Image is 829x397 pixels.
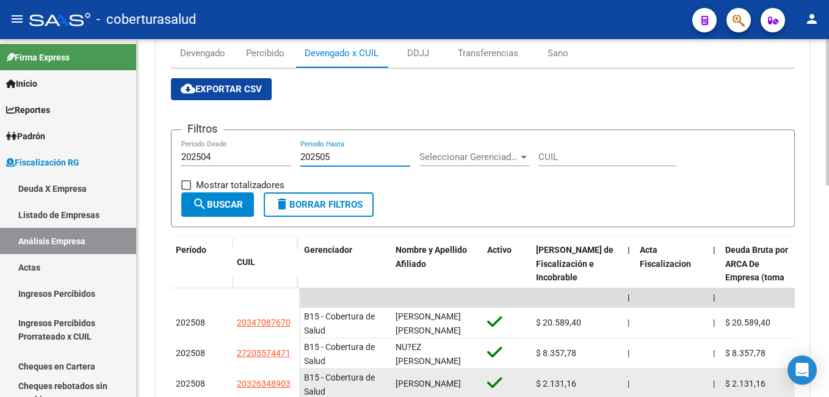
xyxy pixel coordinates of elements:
[237,348,291,358] span: 27205574471
[708,237,720,319] datatable-header-cell: |
[725,348,766,358] span: $ 8.357,78
[713,318,715,327] span: |
[458,46,518,60] div: Transferencias
[6,156,79,169] span: Fiscalización RG
[171,237,232,288] datatable-header-cell: Período
[176,245,206,255] span: Período
[623,237,635,319] datatable-header-cell: |
[628,293,630,302] span: |
[237,318,291,327] span: 20347087670
[304,311,375,335] span: B15 - Cobertura de Salud
[6,103,50,117] span: Reportes
[176,348,205,358] span: 202508
[536,245,614,283] span: [PERSON_NAME] de Fiscalización e Incobrable
[407,46,429,60] div: DDJJ
[419,151,518,162] span: Seleccionar Gerenciador
[6,51,70,64] span: Firma Express
[713,245,715,255] span: |
[192,197,207,211] mat-icon: search
[805,12,819,26] mat-icon: person
[10,12,24,26] mat-icon: menu
[180,46,225,60] div: Devengado
[725,318,770,327] span: $ 20.589,40
[304,245,352,255] span: Gerenciador
[713,293,715,302] span: |
[536,318,581,327] span: $ 20.589,40
[196,178,284,192] span: Mostrar totalizadores
[482,237,531,319] datatable-header-cell: Activo
[396,245,467,269] span: Nombre y Apellido Afiliado
[304,342,375,366] span: B15 - Cobertura de Salud
[305,46,378,60] div: Devengado x CUIL
[536,379,576,388] span: $ 2.131,16
[6,129,45,143] span: Padrón
[246,46,284,60] div: Percibido
[237,257,255,267] span: CUIL
[640,245,691,269] span: Acta Fiscalizacion
[628,245,630,255] span: |
[391,237,482,319] datatable-header-cell: Nombre y Apellido Afiliado
[725,245,788,310] span: Deuda Bruta por ARCA De Empresa (toma en cuenta todos los afiliados)
[487,245,512,255] span: Activo
[275,197,289,211] mat-icon: delete
[96,6,196,33] span: - coberturasalud
[725,379,766,388] span: $ 2.131,16
[536,348,576,358] span: $ 8.357,78
[6,77,37,90] span: Inicio
[628,348,629,358] span: |
[181,81,195,96] mat-icon: cloud_download
[237,379,291,388] span: 20326348903
[396,379,461,388] span: [PERSON_NAME]
[787,355,817,385] div: Open Intercom Messenger
[181,120,223,137] h3: Filtros
[548,46,568,60] div: Sano
[275,199,363,210] span: Borrar Filtros
[304,373,375,396] span: B15 - Cobertura de Salud
[635,237,708,319] datatable-header-cell: Acta Fiscalizacion
[176,318,205,327] span: 202508
[192,199,243,210] span: Buscar
[181,192,254,217] button: Buscar
[264,192,374,217] button: Borrar Filtros
[181,84,262,95] span: Exportar CSV
[396,311,461,335] span: [PERSON_NAME] [PERSON_NAME]
[531,237,623,319] datatable-header-cell: Deuda Bruta Neto de Fiscalización e Incobrable
[299,237,391,319] datatable-header-cell: Gerenciador
[720,237,794,319] datatable-header-cell: Deuda Bruta por ARCA De Empresa (toma en cuenta todos los afiliados)
[713,379,715,388] span: |
[176,379,205,388] span: 202508
[232,249,299,275] datatable-header-cell: CUIL
[628,318,629,327] span: |
[713,348,715,358] span: |
[628,379,629,388] span: |
[396,342,461,380] span: NU?EZ [PERSON_NAME] [PERSON_NAME]
[171,78,272,100] button: Exportar CSV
